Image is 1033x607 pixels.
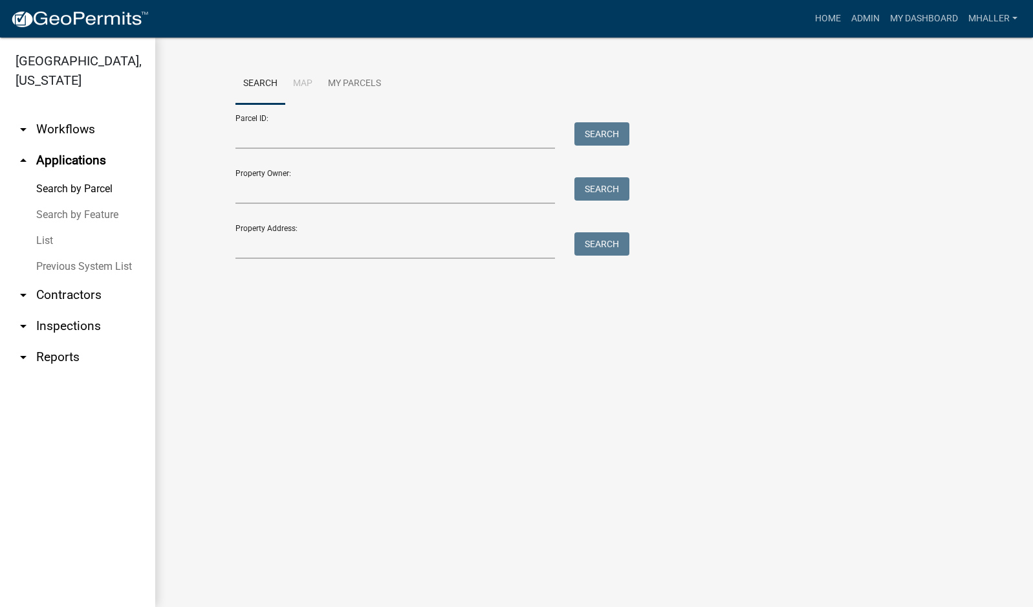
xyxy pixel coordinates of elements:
i: arrow_drop_down [16,318,31,334]
a: Search [235,63,285,105]
a: My Dashboard [885,6,963,31]
button: Search [574,232,629,256]
i: arrow_drop_down [16,349,31,365]
a: My Parcels [320,63,389,105]
a: Home [810,6,846,31]
i: arrow_drop_down [16,122,31,137]
a: mhaller [963,6,1023,31]
i: arrow_drop_up [16,153,31,168]
a: Admin [846,6,885,31]
button: Search [574,122,629,146]
i: arrow_drop_down [16,287,31,303]
button: Search [574,177,629,201]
